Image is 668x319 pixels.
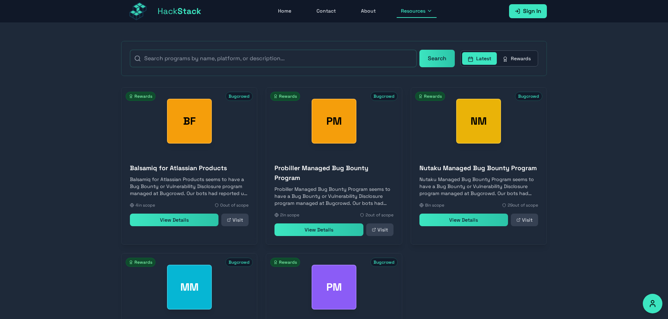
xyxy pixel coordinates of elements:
[130,163,249,173] h3: Balsamiq for Atlassian Products
[397,5,437,18] button: Resources
[126,92,155,101] span: Rewards
[130,50,417,67] input: Search programs by name, platform, or description...
[167,265,212,310] div: MyDirtyHobby Managed Bug Bounty Program
[509,4,547,18] a: Sign In
[425,202,444,208] span: 8 in scope
[643,294,662,313] button: Accessibility Options
[370,258,398,267] span: Bugcrowd
[312,99,356,144] div: Probiller Managed Bug Bounty Program
[274,5,295,18] a: Home
[225,258,253,267] span: Bugcrowd
[370,92,398,101] span: Bugcrowd
[366,212,394,218] span: 2 out of scope
[220,202,249,208] span: 0 out of scope
[130,214,218,226] a: View Details
[221,214,249,226] a: Visit
[357,5,380,18] a: About
[312,5,340,18] a: Contact
[178,6,201,16] span: Stack
[456,99,501,144] div: Nutaku Managed Bug Bounty Program
[130,176,249,197] p: Balsamiq for Atlassian Products seems to have a Bug Bounty or Vulnerability Disclosure program ma...
[415,92,445,101] span: Rewards
[135,202,155,208] span: 4 in scope
[280,212,299,218] span: 2 in scope
[158,6,201,17] span: Hack
[225,92,253,101] span: Bugcrowd
[274,163,393,183] h3: Probiller Managed Bug Bounty Program
[508,202,538,208] span: 29 out of scope
[270,92,300,101] span: Rewards
[419,176,538,197] p: Nutaku Managed Bug Bounty Program seems to have a Bug Bounty or Vulnerability Disclosure program ...
[511,214,538,226] a: Visit
[419,163,538,173] h3: Nutaku Managed Bug Bounty Program
[419,214,508,226] a: View Details
[523,7,541,15] span: Sign In
[401,7,425,14] span: Resources
[274,223,363,236] a: View Details
[274,186,393,207] p: Probiller Managed Bug Bounty Program seems to have a Bug Bounty or Vulnerability Disclosure progr...
[515,92,542,101] span: Bugcrowd
[366,223,394,236] a: Visit
[167,99,212,144] div: Balsamiq for Atlassian Products
[419,50,455,67] button: Search
[497,52,536,65] button: Rewards
[312,265,356,310] div: Pornhub Managed Bug Bounty Program
[462,52,497,65] button: Latest
[270,258,300,267] span: Rewards
[126,258,155,267] span: Rewards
